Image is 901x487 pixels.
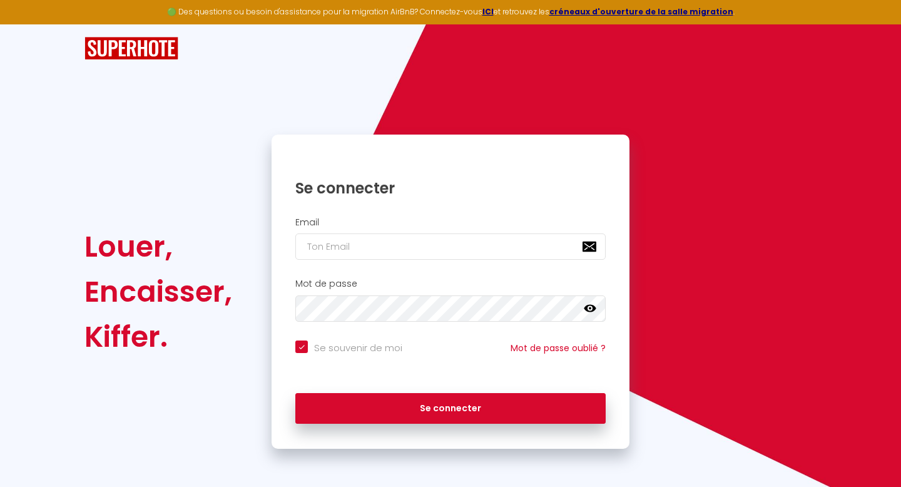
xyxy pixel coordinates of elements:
[295,279,606,289] h2: Mot de passe
[482,6,494,17] a: ICI
[295,217,606,228] h2: Email
[84,314,232,359] div: Kiffer.
[84,37,178,60] img: SuperHote logo
[295,393,606,424] button: Se connecter
[295,233,606,260] input: Ton Email
[295,178,606,198] h1: Se connecter
[84,269,232,314] div: Encaisser,
[511,342,606,354] a: Mot de passe oublié ?
[84,224,232,269] div: Louer,
[549,6,733,17] a: créneaux d'ouverture de la salle migration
